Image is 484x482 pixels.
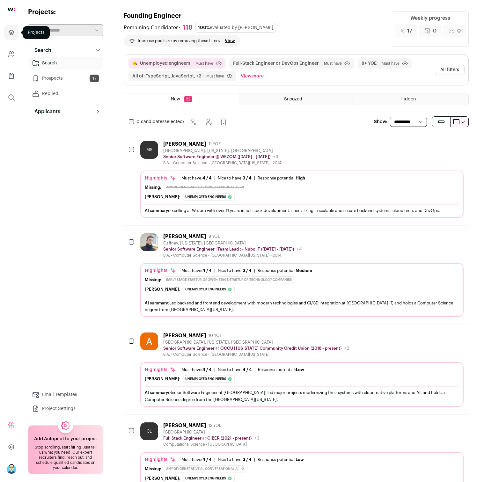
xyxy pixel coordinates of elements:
a: Company Lists [4,68,19,84]
button: Unemployed engineers [140,60,190,67]
div: Response potential: [258,176,305,181]
span: 9 YOE [209,234,220,239]
span: AI summary: [145,208,169,213]
p: Senior Software Engineer @ WEZOM ([DATE] - [DATE]) [163,154,270,159]
div: Nice to have: [218,268,252,273]
div: Missing: [145,277,161,282]
button: Full-Stack Engineer or DevOps Engineer [233,60,319,67]
div: Senior Software Engineer at [GEOGRAPHIC_DATA], led major projects modernizing their systems with ... [145,389,459,403]
span: 22 [184,96,192,102]
ul: | | [181,367,304,372]
span: Must have [195,61,213,66]
span: 3 / 4 [243,457,252,462]
div: Missing: [145,466,161,471]
span: 17 [90,75,99,82]
span: AI summary: [145,391,169,395]
div: B.A. - Computer Science - [GEOGRAPHIC_DATA][US_STATE] - 2014 [163,253,302,258]
button: 8+ YOE [362,60,377,67]
img: 18554173-medium_jpg [6,464,17,474]
span: 12 YOE [209,423,221,428]
span: 3 / 4 [243,268,252,273]
button: Search [28,44,103,57]
div: Highlights [145,267,176,274]
div: [GEOGRAPHIC_DATA] [163,430,260,435]
span: Low [296,457,304,462]
a: [PERSON_NAME] 9 YOE Gaffney, [US_STATE], [GEOGRAPHIC_DATA] Senior Software Engineer | Team Lead @... [140,233,464,317]
a: Snoozed [239,93,354,105]
button: Applicants [28,105,103,118]
span: High [296,176,305,180]
button: All of: TypeScript, JavaScript, +2 [132,73,201,79]
div: Unemployed engineers [183,376,235,383]
p: Show: [374,119,387,125]
a: Hidden [354,93,468,105]
button: All filters [435,65,465,75]
div: Gaffney, [US_STATE], [GEOGRAPHIC_DATA] [163,241,302,246]
p: Search [31,47,51,54]
p: Increase pool size by removing these filters [138,38,220,43]
h2: Projects: [28,8,103,17]
span: 100% [198,26,210,30]
p: Applicants [31,108,60,115]
div: Any of: Generative AI, Conversational AI, +2 [164,184,246,191]
span: +3 [273,155,278,159]
span: AI summary: [145,301,169,305]
a: View [225,38,235,43]
span: 11 YOE [209,142,221,147]
h1: Founding Engineer [124,11,384,20]
a: Add Autopilot to your project Stop scrolling, start hiring. Just tell us what you need. Our exper... [28,425,103,474]
div: Response potential: [258,367,304,372]
span: 3 / 4 [243,176,252,180]
a: Projects [4,25,19,40]
a: Replied [28,87,103,100]
a: MS [PERSON_NAME] 11 YOE [GEOGRAPHIC_DATA], [US_STATE], [GEOGRAPHIC_DATA] Senior Software Engineer... [140,141,464,218]
div: Must have: [181,268,212,273]
div: Nice to have: [218,176,252,181]
img: wellfound-shorthand-0d5821cbd27db2630d0214b213865d53afaa358527fdda9d0ea32b1df1b89c2c.svg [8,8,15,11]
span: Must have [382,61,400,66]
span: 4 / 4 [243,368,252,372]
div: [PERSON_NAME] [163,141,206,147]
ul: | | [181,176,305,181]
div: Weekly progress [410,14,450,22]
a: Prospects17 [28,72,103,85]
div: Nice to have: [218,367,252,372]
div: Must have: [181,367,212,372]
ul: | | [181,457,304,462]
div: [PERSON_NAME]: [145,287,180,292]
span: 17 [407,27,412,35]
span: selected: [136,119,184,125]
a: [PERSON_NAME] 10 YOE [GEOGRAPHIC_DATA], [US_STATE], [GEOGRAPHIC_DATA] Senior Software Engineer @ ... [140,332,464,406]
div: Must have: [181,176,212,181]
span: New [171,97,180,101]
span: 0 [457,27,461,35]
img: 9cc421c5025c85046400e80873ef669fe4d54c865484f414d6773cb37f27ce2b [140,332,158,350]
span: Must have [324,61,342,66]
div: Highlights [145,367,176,373]
p: Senior Software Engineer @ OCCU | [US_STATE] Community Credit Union (2018 - present) [163,346,341,351]
div: B.A. - Computer Science - [GEOGRAPHIC_DATA][US_STATE] [163,352,349,357]
div: Nice to have: [218,457,252,462]
a: Email Templates [28,388,103,401]
div: Led backend and frontend development with modern technologies and CI/CD integration at [GEOGRAPHI... [145,300,459,313]
span: +3 [254,436,260,441]
div: Projects [23,26,50,39]
div: [PERSON_NAME] [163,422,206,429]
a: Search [28,57,103,69]
div: Unemployed engineers [183,194,235,201]
div: Unemployed engineers [183,475,235,482]
div: Response potential: [258,268,312,273]
span: 4 / 4 [202,176,212,180]
div: Early Stage Startup, Growth Stage Startup or Technology Companies [164,276,294,283]
img: 23a00e5890c6ed5c4331cb8e1904c2b6b89aa1ee37df149e1cc96247d82afae7 [140,233,158,251]
p: Full Stack Engineer @ CIBER (2021 - present) [163,436,252,441]
button: View more [239,71,265,81]
div: Any of: Generative AI, Conversational AI, +2 [164,465,246,472]
div: Highlights [145,456,176,463]
button: Open dropdown [6,464,17,474]
span: Medium [296,268,312,273]
span: 0 [433,27,436,35]
span: 4 / 4 [202,457,212,462]
div: [GEOGRAPHIC_DATA], [US_STATE], [GEOGRAPHIC_DATA] [163,340,349,345]
p: Senior Software Engineer | Team Lead @ Nubo IT ([DATE] - [DATE]) [163,247,294,252]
